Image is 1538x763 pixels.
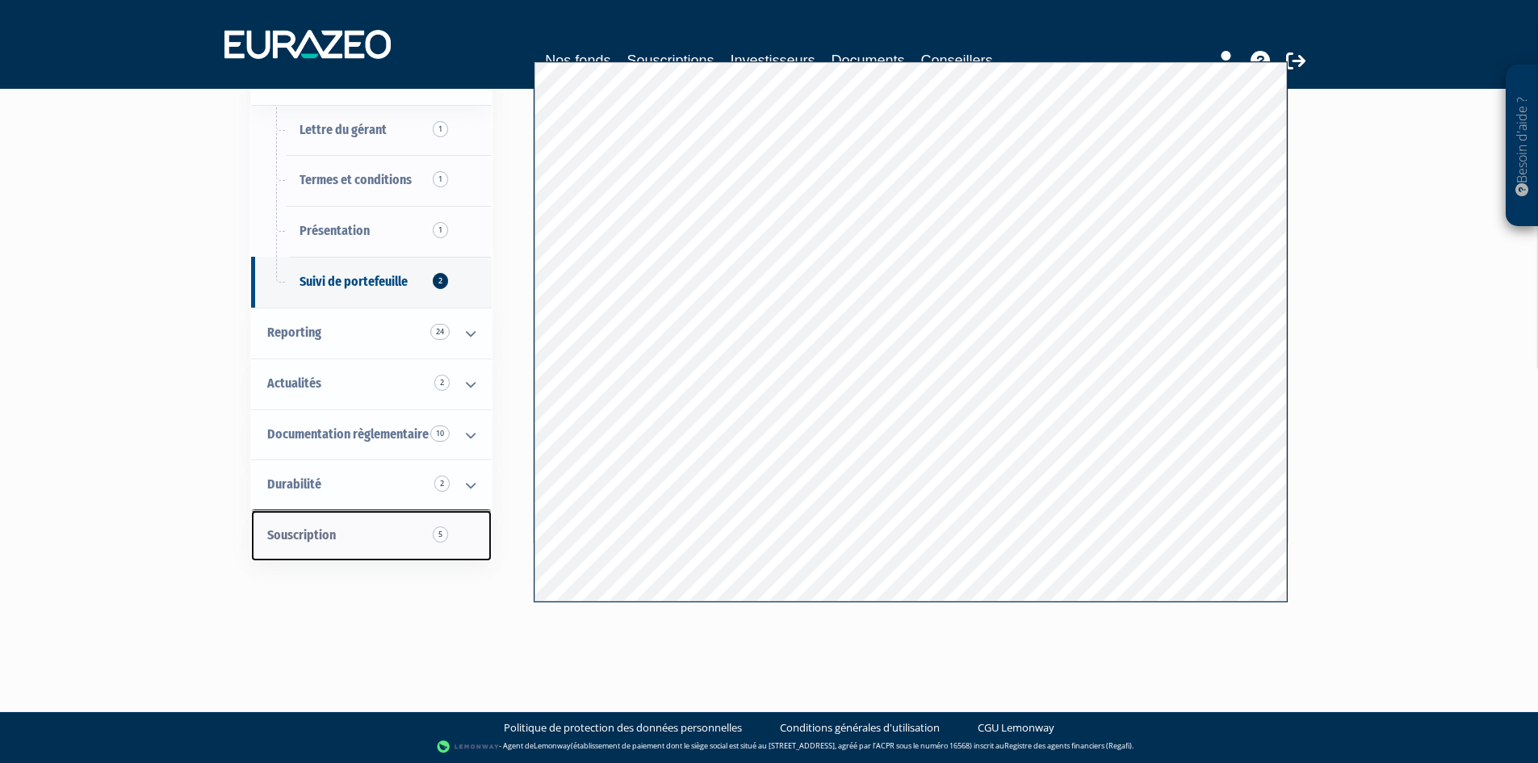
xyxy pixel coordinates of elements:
[1513,73,1532,219] p: Besoin d'aide ?
[251,358,492,409] a: Actualités 2
[434,375,450,391] span: 2
[433,526,448,543] span: 5
[433,222,448,238] span: 1
[978,720,1054,736] a: CGU Lemonway
[300,122,387,137] span: Lettre du gérant
[780,720,940,736] a: Conditions générales d'utilisation
[434,476,450,492] span: 2
[534,740,571,751] a: Lemonway
[251,510,492,561] a: Souscription5
[437,739,499,755] img: logo-lemonway.png
[433,121,448,137] span: 1
[433,273,448,289] span: 2
[267,375,321,391] span: Actualités
[300,223,370,238] span: Présentation
[267,325,321,340] span: Reporting
[430,324,450,340] span: 24
[267,527,336,543] span: Souscription
[300,172,412,187] span: Termes et conditions
[224,30,391,59] img: 1732889491-logotype_eurazeo_blanc_rvb.png
[251,459,492,510] a: Durabilité 2
[16,739,1522,755] div: - Agent de (établissement de paiement dont le siège social est situé au [STREET_ADDRESS], agréé p...
[1004,740,1132,751] a: Registre des agents financiers (Regafi)
[251,409,492,460] a: Documentation règlementaire 10
[433,171,448,187] span: 1
[504,720,742,736] a: Politique de protection des données personnelles
[300,274,408,289] span: Suivi de portefeuille
[251,257,492,308] a: Suivi de portefeuille2
[251,308,492,358] a: Reporting 24
[251,206,492,257] a: Présentation1
[251,105,492,156] a: Lettre du gérant1
[430,426,450,442] span: 10
[267,476,321,492] span: Durabilité
[267,426,429,442] span: Documentation règlementaire
[251,155,492,206] a: Termes et conditions1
